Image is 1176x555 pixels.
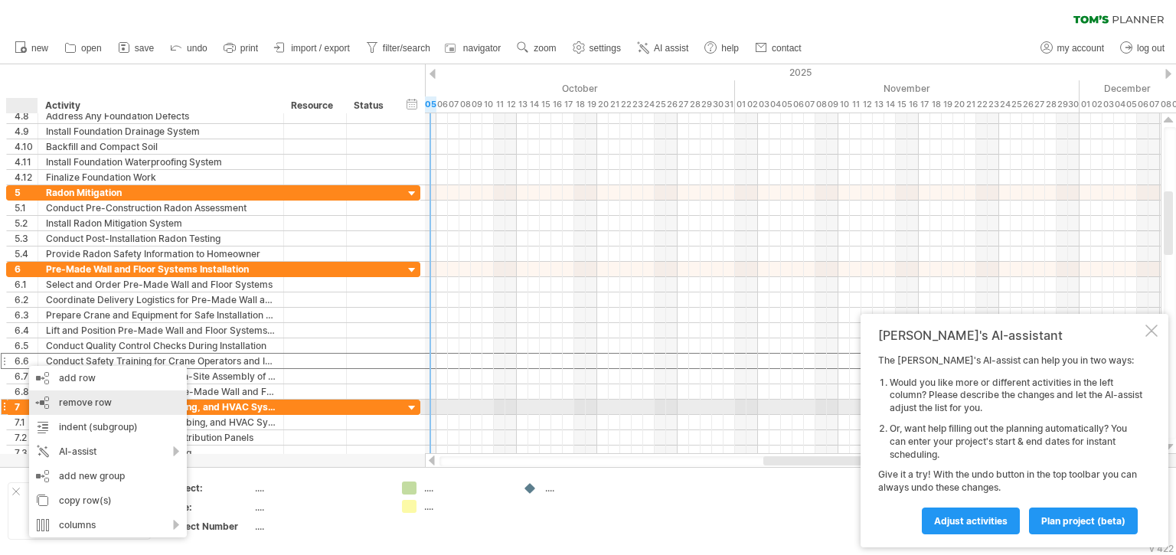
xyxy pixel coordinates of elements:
div: Pre-Made Wall and Floor Systems Installation [46,262,276,276]
div: Wednesday, 26 November 2025 [1022,96,1034,113]
div: Thursday, 30 October 2025 [712,96,724,113]
div: 5.3 [15,231,38,246]
div: Monday, 8 December 2025 [1160,96,1171,113]
div: Sunday, 5 October 2025 [425,96,436,113]
div: Tuesday, 14 October 2025 [528,96,540,113]
div: [PERSON_NAME]'s AI-assistant [878,328,1142,343]
span: save [135,43,154,54]
div: 5 [15,185,38,200]
div: Wednesday, 22 October 2025 [620,96,632,113]
span: contact [772,43,802,54]
div: Saturday, 6 December 2025 [1137,96,1148,113]
div: 7.2 [15,430,38,445]
div: 6.8 [15,384,38,399]
div: Wednesday, 5 November 2025 [781,96,792,113]
span: plan project (beta) [1041,515,1125,527]
div: Thursday, 23 October 2025 [632,96,643,113]
div: Radon Mitigation [46,185,276,200]
div: Thursday, 16 October 2025 [551,96,563,113]
span: AI assist [654,43,688,54]
div: Friday, 17 October 2025 [563,96,574,113]
span: new [31,43,48,54]
div: Address Any Foundation Defects [46,109,276,123]
a: navigator [443,38,505,58]
div: Monday, 1 December 2025 [1080,96,1091,113]
div: Conduct Post-Installation Radon Testing [46,231,276,246]
div: .... [424,482,508,495]
div: Provide Radon Safety Information to Homeowner [46,246,276,261]
div: .... [255,482,384,495]
div: Select and Order Pre-Made Wall and Floor Systems [46,277,276,292]
div: Saturday, 8 November 2025 [815,96,827,113]
div: 6.3 [15,308,38,322]
div: Saturday, 18 October 2025 [574,96,586,113]
div: Friday, 7 November 2025 [804,96,815,113]
div: Thursday, 6 November 2025 [792,96,804,113]
div: Tuesday, 28 October 2025 [689,96,701,113]
div: Install Foundation Drainage System [46,124,276,139]
div: .... [255,501,384,514]
div: Date: [168,501,252,514]
div: v 422 [1149,543,1174,554]
div: Monday, 6 October 2025 [436,96,448,113]
div: Friday, 21 November 2025 [965,96,976,113]
div: Saturday, 29 November 2025 [1057,96,1068,113]
span: navigator [463,43,501,54]
div: Thursday, 13 November 2025 [873,96,884,113]
div: AI-assist [29,439,187,464]
div: Wednesday, 8 October 2025 [459,96,471,113]
div: Thursday, 20 November 2025 [953,96,965,113]
div: Sunday, 7 December 2025 [1148,96,1160,113]
a: Adjust activities [922,508,1020,534]
div: Tuesday, 18 November 2025 [930,96,942,113]
div: Tuesday, 11 November 2025 [850,96,861,113]
a: plan project (beta) [1029,508,1138,534]
div: Monday, 10 November 2025 [838,96,850,113]
div: 4.12 [15,170,38,184]
div: Prepare Crane and Equipment for Safe Installation of Pre-Made Systems [46,308,276,322]
div: copy row(s) [29,488,187,513]
div: 7.3 [15,446,38,460]
div: Friday, 5 December 2025 [1125,96,1137,113]
div: Backfill and Compact Soil [46,139,276,154]
span: help [721,43,739,54]
div: Thursday, 9 October 2025 [471,96,482,113]
div: 5.2 [15,216,38,230]
div: Friday, 28 November 2025 [1045,96,1057,113]
span: undo [187,43,207,54]
div: 6.5 [15,338,38,353]
a: print [220,38,263,58]
div: Wednesday, 15 October 2025 [540,96,551,113]
div: Conduct Safety Training for Crane Operators and Installation Crew [46,354,276,368]
span: Adjust activities [934,515,1008,527]
span: print [240,43,258,54]
div: Sunday, 30 November 2025 [1068,96,1080,113]
div: Friday, 10 October 2025 [482,96,494,113]
div: Friday, 31 October 2025 [724,96,735,113]
div: Resource [291,98,338,113]
a: log out [1116,38,1169,58]
div: Saturday, 11 October 2025 [494,96,505,113]
div: 6.6 [15,354,38,368]
div: Monday, 27 October 2025 [678,96,689,113]
a: help [701,38,743,58]
div: Sunday, 16 November 2025 [907,96,919,113]
div: Monday, 20 October 2025 [597,96,609,113]
li: Or, want help filling out the planning automatically? You can enter your project's start & end da... [890,423,1142,461]
div: Tuesday, 21 October 2025 [609,96,620,113]
div: indent (subgroup) [29,415,187,439]
div: .... [255,520,384,533]
a: filter/search [362,38,435,58]
div: 7.1 [15,415,38,429]
span: remove row [59,397,112,408]
div: .... [545,482,629,495]
div: Saturday, 15 November 2025 [896,96,907,113]
div: Monday, 13 October 2025 [517,96,528,113]
a: AI assist [633,38,693,58]
div: Monday, 17 November 2025 [919,96,930,113]
div: Project Number [168,520,252,533]
div: Finalize Foundation Work [46,170,276,184]
li: Would you like more or different activities in the left column? Please describe the changes and l... [890,377,1142,415]
span: open [81,43,102,54]
div: 4.9 [15,124,38,139]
